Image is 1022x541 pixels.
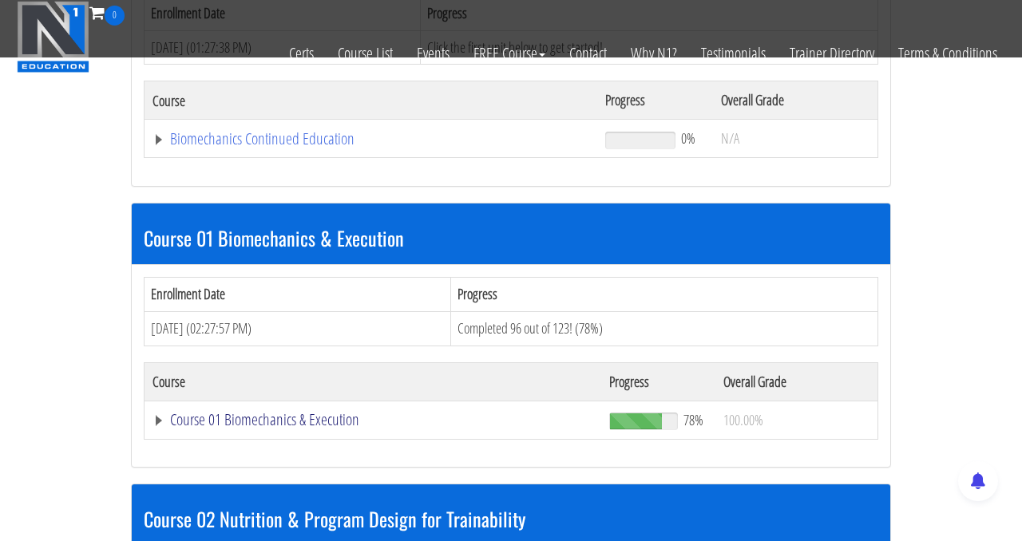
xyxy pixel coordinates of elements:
td: N/A [713,120,877,158]
th: Progress [597,81,713,120]
td: [DATE] (02:27:57 PM) [145,311,451,346]
th: Course [145,362,601,401]
a: Terms & Conditions [886,26,1009,81]
a: Contact [557,26,619,81]
h3: Course 02 Nutrition & Program Design for Trainability [144,508,878,529]
a: 0 [89,2,125,23]
a: FREE Course [461,26,557,81]
th: Progress [601,362,715,401]
th: Course [145,81,597,120]
th: Overall Grade [715,362,878,401]
a: Biomechanics Continued Education [153,131,589,147]
th: Enrollment Date [145,278,451,312]
a: Course List [326,26,405,81]
a: Why N1? [619,26,689,81]
td: 100.00% [715,401,878,439]
span: 0 [105,6,125,26]
a: Course 01 Biomechanics & Execution [153,412,593,428]
h3: Course 01 Biomechanics & Execution [144,227,878,248]
a: Trainer Directory [778,26,886,81]
th: Overall Grade [713,81,877,120]
span: 0% [681,129,695,147]
th: Progress [451,278,878,312]
span: 78% [683,411,703,428]
a: Events [405,26,461,81]
a: Testimonials [689,26,778,81]
td: Completed 96 out of 123! (78%) [451,311,878,346]
a: Certs [277,26,326,81]
img: n1-education [17,1,89,73]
